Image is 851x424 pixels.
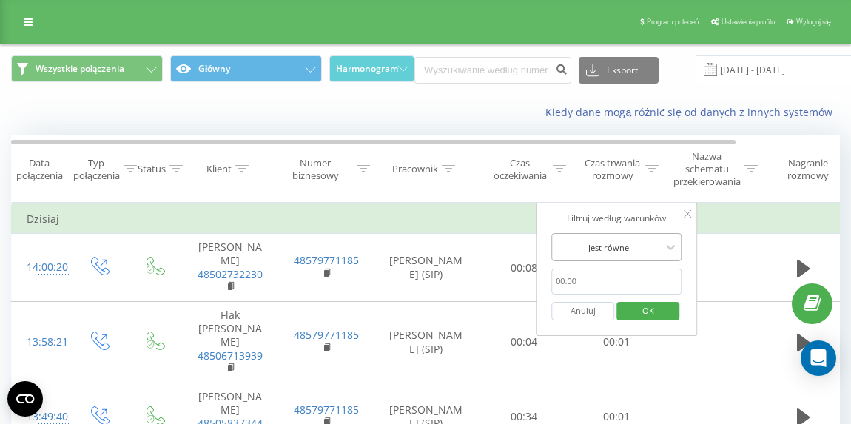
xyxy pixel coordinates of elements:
td: 00:01 [571,302,663,383]
td: [PERSON_NAME] (SIP) [374,302,478,383]
button: Eksport [579,57,659,84]
span: Harmonogram [336,64,398,74]
button: Anuluj [551,302,614,320]
button: Główny [170,55,322,82]
div: 14:00:20 [27,253,56,282]
button: OK [616,302,679,320]
div: Open Intercom Messenger [801,340,836,376]
div: Filtruj według warunków [551,211,682,226]
div: Numer biznesowy [278,157,354,182]
div: Klient [206,163,232,175]
span: OK [628,299,669,322]
a: Kiedy dane mogą różnić się od danych z innych systemów [545,105,840,119]
td: [PERSON_NAME] (SIP) [374,234,478,302]
div: Pracownik [392,163,438,175]
div: Nagranie rozmowy [772,157,844,182]
div: Data połączenia [12,157,67,182]
div: Typ połączenia [73,157,120,182]
input: 00:00 [551,269,682,295]
input: Wyszukiwanie według numeru [414,57,571,84]
td: 00:08 [478,234,571,302]
a: 48506713939 [198,349,263,363]
button: Harmonogram [329,55,414,82]
a: 48579771185 [294,403,359,417]
span: Wyloguj się [796,18,831,26]
a: 48579771185 [294,328,359,342]
div: Czas trwania rozmowy [583,157,642,182]
td: Flak [PERSON_NAME] [182,302,278,383]
td: [PERSON_NAME] [182,234,278,302]
button: Wszystkie połączenia [11,55,163,82]
td: 00:04 [478,302,571,383]
div: Status [138,163,166,175]
button: Open CMP widget [7,381,43,417]
div: Czas oczekiwania [491,157,549,182]
a: 48502732230 [198,267,263,281]
div: Nazwa schematu przekierowania [673,150,741,188]
span: Wszystkie połączenia [36,63,124,75]
a: 48579771185 [294,253,359,267]
div: 13:58:21 [27,328,56,357]
span: Ustawienia profilu [721,18,775,26]
span: Program poleceń [647,18,699,26]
